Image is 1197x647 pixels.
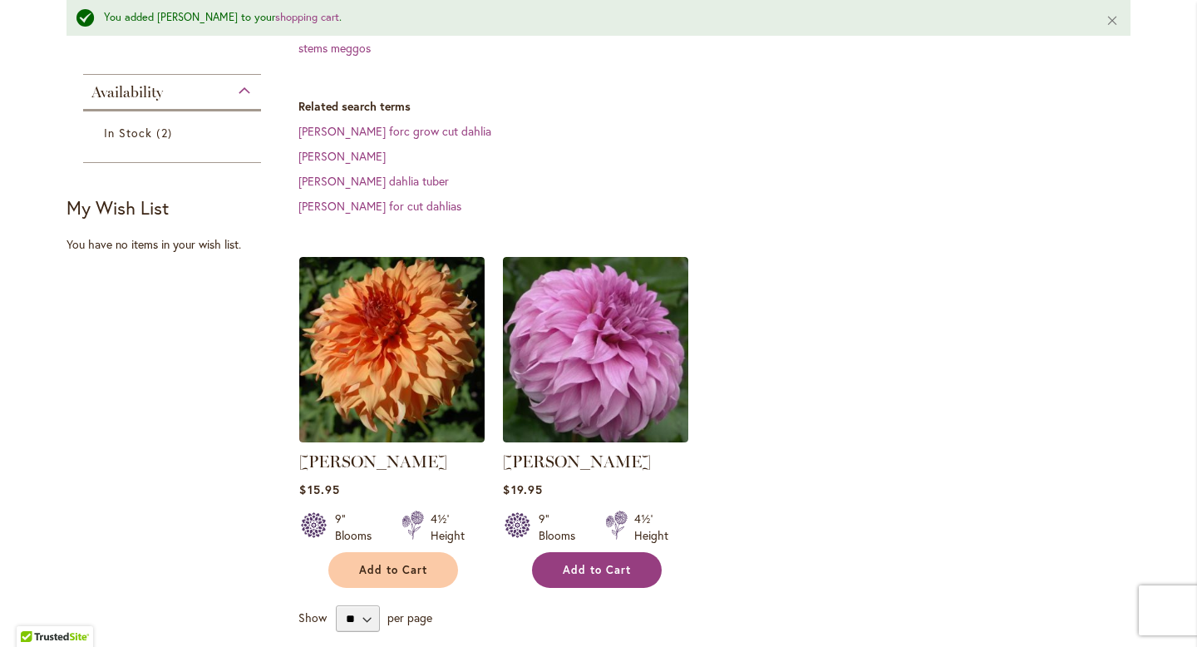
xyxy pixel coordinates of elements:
a: [PERSON_NAME] forc grow cut dahlia [298,123,491,139]
a: shopping cart [275,10,339,24]
a: stems meggos [298,40,371,56]
a: [PERSON_NAME] [299,452,447,472]
span: In Stock [104,125,152,141]
a: [PERSON_NAME] dahlia tuber [298,173,449,189]
div: 9" Blooms [539,511,585,544]
dt: Related search terms [298,98,1130,115]
img: Vassio Meggos [503,257,688,442]
span: $15.95 [299,482,339,497]
div: You have no items in your wish list. [66,236,288,253]
span: $19.95 [503,482,542,497]
a: Vassio Meggos [503,430,688,446]
span: per page [387,610,432,625]
strong: My Wish List [66,195,169,220]
span: Show [298,610,327,625]
a: Steve Meggos [299,430,485,446]
a: [PERSON_NAME] [298,148,386,164]
iframe: Launch Accessibility Center [12,588,59,635]
div: 4½' Height [634,511,668,544]
span: 2 [156,124,175,141]
span: Add to Cart [563,563,631,577]
button: Add to Cart [532,552,662,588]
a: In Stock 2 [104,124,244,141]
span: Availability [91,83,163,101]
div: You added [PERSON_NAME] to your . [104,10,1081,26]
a: [PERSON_NAME] [503,452,651,472]
img: Steve Meggos [299,257,485,442]
div: 9" Blooms [335,511,382,544]
div: 4½' Height [431,511,465,544]
a: [PERSON_NAME] for cut dahlias [298,198,461,214]
button: Add to Cart [328,552,458,588]
span: Add to Cart [359,563,427,577]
